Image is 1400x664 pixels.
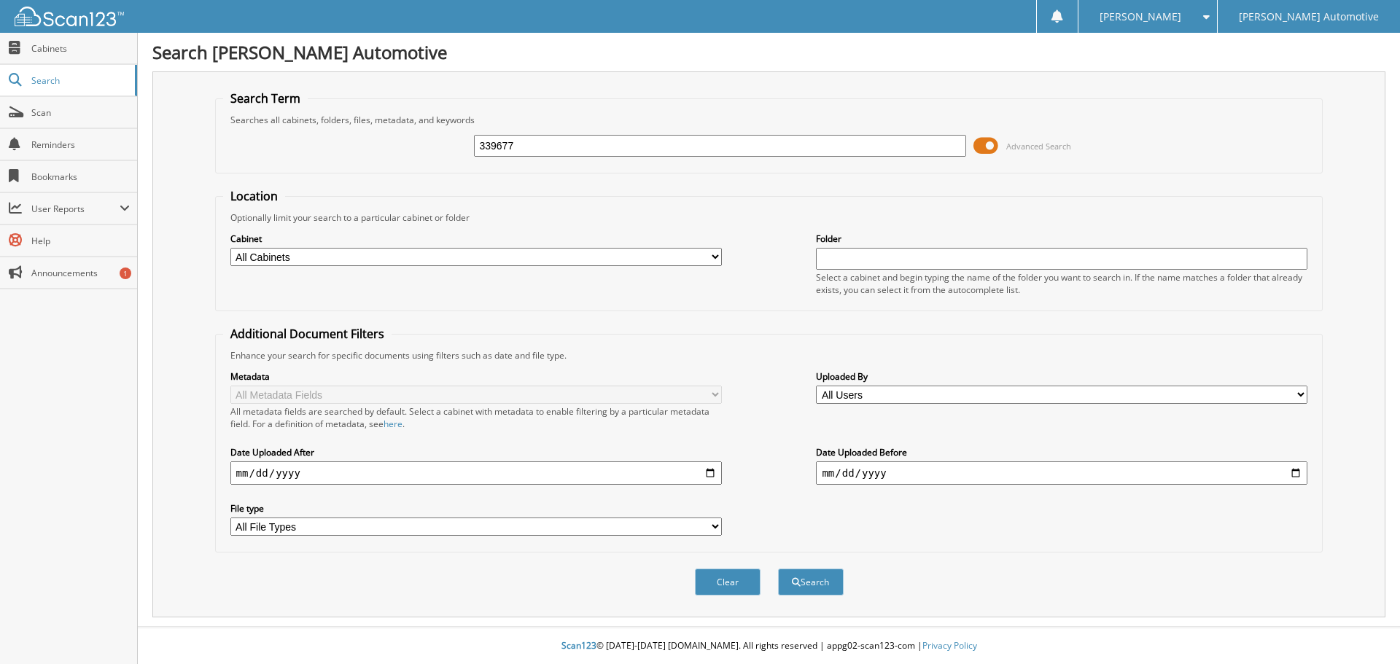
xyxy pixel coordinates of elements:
[223,90,308,106] legend: Search Term
[31,138,130,151] span: Reminders
[1239,12,1379,21] span: [PERSON_NAME] Automotive
[1006,141,1071,152] span: Advanced Search
[31,106,130,119] span: Scan
[230,502,722,515] label: File type
[223,114,1315,126] div: Searches all cabinets, folders, files, metadata, and keywords
[223,211,1315,224] div: Optionally limit your search to a particular cabinet or folder
[31,203,120,215] span: User Reports
[816,446,1307,458] label: Date Uploaded Before
[816,233,1307,245] label: Folder
[384,418,402,430] a: here
[31,235,130,247] span: Help
[223,349,1315,362] div: Enhance your search for specific documents using filters such as date and file type.
[31,171,130,183] span: Bookmarks
[230,446,722,458] label: Date Uploaded After
[138,628,1400,664] div: © [DATE]-[DATE] [DOMAIN_NAME]. All rights reserved | appg02-scan123-com |
[223,188,285,204] legend: Location
[230,370,722,383] label: Metadata
[922,639,977,652] a: Privacy Policy
[778,569,844,595] button: Search
[31,267,130,279] span: Announcements
[561,639,596,652] span: Scan123
[230,233,722,245] label: Cabinet
[120,267,131,279] div: 1
[816,370,1307,383] label: Uploaded By
[230,405,722,430] div: All metadata fields are searched by default. Select a cabinet with metadata to enable filtering b...
[695,569,761,595] button: Clear
[816,271,1307,296] div: Select a cabinet and begin typing the name of the folder you want to search in. If the name match...
[1327,594,1400,664] iframe: Chat Widget
[816,461,1307,485] input: end
[15,7,124,26] img: scan123-logo-white.svg
[1100,12,1181,21] span: [PERSON_NAME]
[152,40,1385,64] h1: Search [PERSON_NAME] Automotive
[230,461,722,485] input: start
[31,42,130,55] span: Cabinets
[31,74,128,87] span: Search
[223,326,392,342] legend: Additional Document Filters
